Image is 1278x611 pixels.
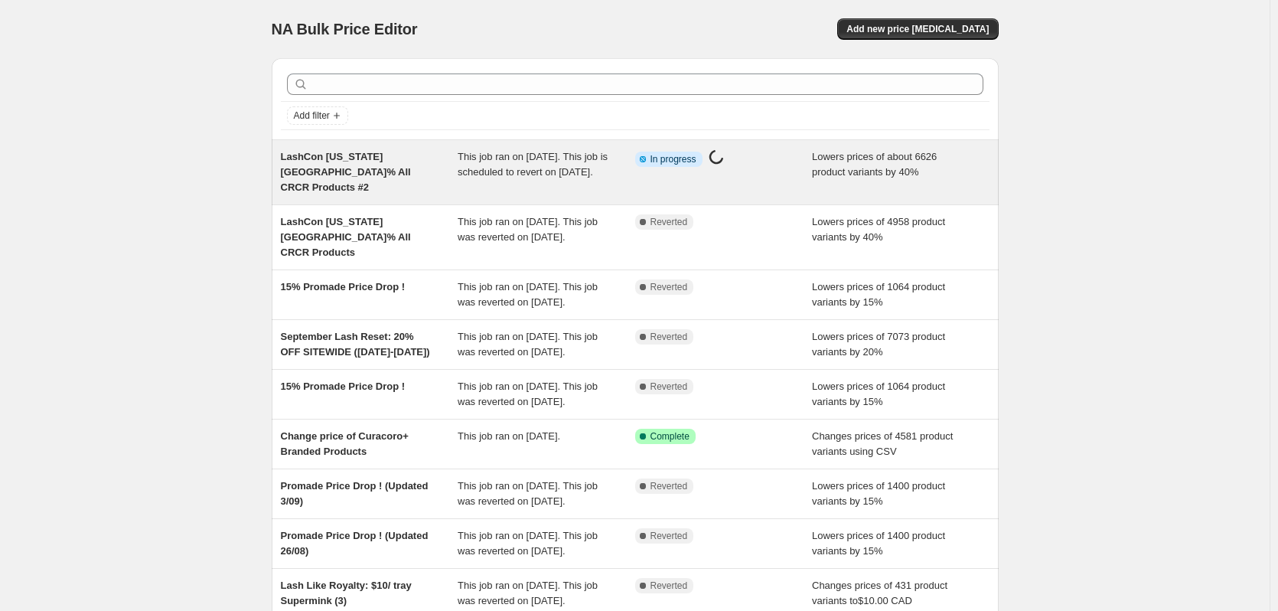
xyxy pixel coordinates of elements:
[458,151,608,178] span: This job ran on [DATE]. This job is scheduled to revert on [DATE].
[650,331,688,343] span: Reverted
[458,331,598,358] span: This job ran on [DATE]. This job was reverted on [DATE].
[812,216,945,243] span: Lowers prices of 4958 product variants by 40%
[458,580,598,606] span: This job ran on [DATE]. This job was reverted on [DATE].
[287,106,348,125] button: Add filter
[281,281,406,292] span: 15% Promade Price Drop !
[846,23,989,35] span: Add new price [MEDICAL_DATA]
[272,21,418,38] span: NA Bulk Price Editor
[281,381,406,392] span: 15% Promade Price Drop !
[812,480,945,507] span: Lowers prices of 1400 product variants by 15%
[812,281,945,308] span: Lowers prices of 1064 product variants by 15%
[812,331,945,358] span: Lowers prices of 7073 product variants by 20%
[812,430,953,457] span: Changes prices of 4581 product variants using CSV
[812,381,945,407] span: Lowers prices of 1064 product variants by 15%
[812,151,937,178] span: Lowers prices of about 6626 product variants by 40%
[458,381,598,407] span: This job ran on [DATE]. This job was reverted on [DATE].
[650,216,688,228] span: Reverted
[812,580,947,606] span: Changes prices of 431 product variants to
[458,480,598,507] span: This job ran on [DATE]. This job was reverted on [DATE].
[650,480,688,492] span: Reverted
[858,595,912,606] span: $10.00 CAD
[650,281,688,293] span: Reverted
[458,281,598,308] span: This job ran on [DATE]. This job was reverted on [DATE].
[458,430,560,442] span: This job ran on [DATE].
[650,530,688,542] span: Reverted
[650,580,688,592] span: Reverted
[812,530,945,557] span: Lowers prices of 1400 product variants by 15%
[837,18,998,40] button: Add new price [MEDICAL_DATA]
[650,153,696,165] span: In progress
[281,530,429,557] span: Promade Price Drop ! (Updated 26/08)
[281,216,411,258] span: LashCon [US_STATE][GEOGRAPHIC_DATA]% All CRCR Products
[650,430,690,443] span: Complete
[650,381,688,393] span: Reverted
[281,151,411,193] span: LashCon [US_STATE][GEOGRAPHIC_DATA]% All CRCR Products #2
[281,480,429,507] span: Promade Price Drop ! (Updated 3/09)
[294,109,330,122] span: Add filter
[458,530,598,557] span: This job ran on [DATE]. This job was reverted on [DATE].
[281,430,409,457] span: Change price of Curacoro+ Branded Products
[458,216,598,243] span: This job ran on [DATE]. This job was reverted on [DATE].
[281,331,430,358] span: September Lash Reset: 20% OFF SITEWIDE ([DATE]-[DATE])
[281,580,412,606] span: Lash Like Royalty: $10/ tray Supermink (3)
